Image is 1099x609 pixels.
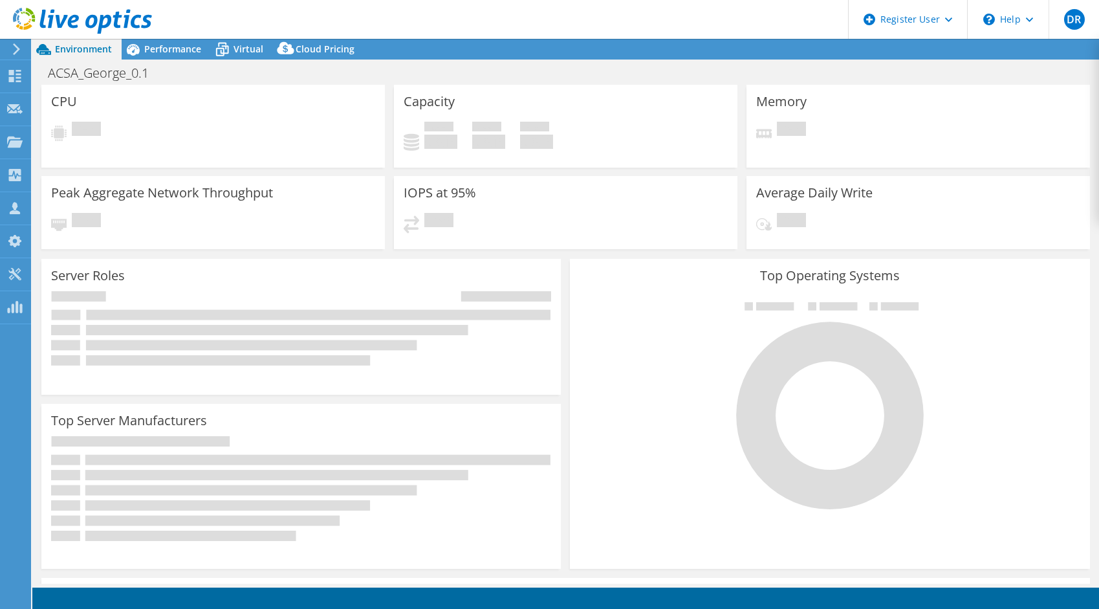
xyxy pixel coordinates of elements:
[51,414,207,428] h3: Top Server Manufacturers
[144,43,201,55] span: Performance
[42,66,169,80] h1: ACSA_George_0.1
[983,14,995,25] svg: \n
[72,122,101,139] span: Pending
[404,186,476,200] h3: IOPS at 95%
[404,94,455,109] h3: Capacity
[234,43,263,55] span: Virtual
[520,135,553,149] h4: 0 GiB
[520,122,549,135] span: Total
[756,94,807,109] h3: Memory
[51,94,77,109] h3: CPU
[72,213,101,230] span: Pending
[1064,9,1085,30] span: DR
[51,269,125,283] h3: Server Roles
[472,135,505,149] h4: 0 GiB
[55,43,112,55] span: Environment
[472,122,501,135] span: Free
[296,43,354,55] span: Cloud Pricing
[424,122,453,135] span: Used
[777,122,806,139] span: Pending
[756,186,873,200] h3: Average Daily Write
[580,269,1080,283] h3: Top Operating Systems
[51,186,273,200] h3: Peak Aggregate Network Throughput
[424,213,453,230] span: Pending
[424,135,457,149] h4: 0 GiB
[777,213,806,230] span: Pending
